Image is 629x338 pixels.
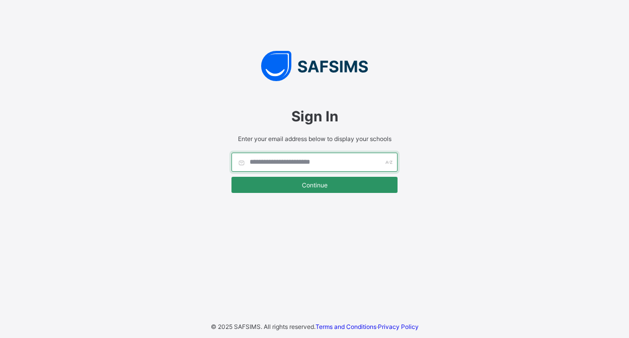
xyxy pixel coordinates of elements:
span: · [316,323,419,330]
span: Sign In [231,108,398,125]
img: SAFSIMS Logo [221,51,408,81]
span: Continue [239,181,390,189]
span: © 2025 SAFSIMS. All rights reserved. [211,323,316,330]
a: Privacy Policy [378,323,419,330]
span: Enter your email address below to display your schools [231,135,398,143]
a: Terms and Conditions [316,323,376,330]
